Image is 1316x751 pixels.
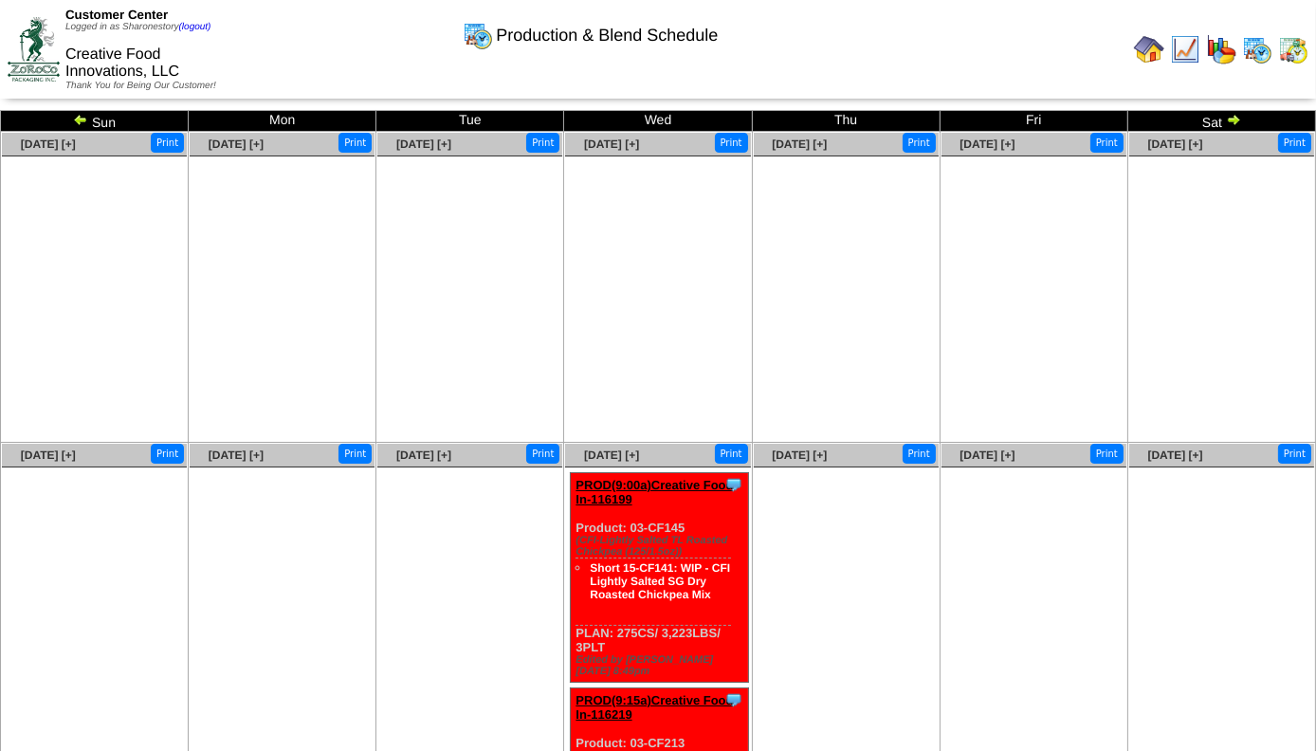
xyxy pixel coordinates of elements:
[1242,34,1272,64] img: calendarprod.gif
[1134,34,1164,64] img: home.gif
[1148,137,1203,151] a: [DATE] [+]
[576,535,747,558] div: (CFI-Lightly Salted TL Roasted Chickpea (125/1.5oz))
[151,133,184,153] button: Print
[209,449,264,462] a: [DATE] [+]
[65,22,210,32] span: Logged in as Sharonestory
[1090,444,1124,464] button: Print
[376,111,564,132] td: Tue
[1278,444,1311,464] button: Print
[189,111,376,132] td: Mon
[576,654,747,677] div: Edited by [PERSON_NAME] [DATE] 8:49pm
[179,22,211,32] a: (logout)
[1206,34,1236,64] img: graph.gif
[396,449,451,462] a: [DATE] [+]
[576,693,733,722] a: PROD(9:15a)Creative Food In-116219
[903,133,936,153] button: Print
[590,561,730,601] a: Short 15-CF141: WIP - CFI Lightly Salted SG Dry Roasted Chickpea Mix
[903,444,936,464] button: Print
[526,444,559,464] button: Print
[564,111,752,132] td: Wed
[576,478,733,506] a: PROD(9:00a)Creative Food In-116199
[1,111,189,132] td: Sun
[1090,133,1124,153] button: Print
[772,137,827,151] a: [DATE] [+]
[65,46,179,80] span: Creative Food Innovations, LLC
[584,137,639,151] a: [DATE] [+]
[960,137,1014,151] a: [DATE] [+]
[496,26,718,46] span: Production & Blend Schedule
[960,449,1014,462] a: [DATE] [+]
[1148,449,1203,462] a: [DATE] [+]
[715,133,748,153] button: Print
[1278,133,1311,153] button: Print
[463,20,493,50] img: calendarprod.gif
[21,137,76,151] a: [DATE] [+]
[1226,112,1241,127] img: arrowright.gif
[724,690,743,709] img: Tooltip
[65,81,216,91] span: Thank You for Being Our Customer!
[338,133,372,153] button: Print
[584,449,639,462] a: [DATE] [+]
[752,111,940,132] td: Thu
[526,133,559,153] button: Print
[1127,111,1315,132] td: Sat
[338,444,372,464] button: Print
[1278,34,1308,64] img: calendarinout.gif
[772,449,827,462] a: [DATE] [+]
[65,8,168,22] span: Customer Center
[21,449,76,462] a: [DATE] [+]
[209,137,264,151] a: [DATE] [+]
[571,473,748,683] div: Product: 03-CF145 PLAN: 275CS / 3,223LBS / 3PLT
[396,137,451,151] a: [DATE] [+]
[151,444,184,464] button: Print
[715,444,748,464] button: Print
[73,112,88,127] img: arrowleft.gif
[724,475,743,494] img: Tooltip
[940,111,1127,132] td: Fri
[1170,34,1200,64] img: line_graph.gif
[8,17,60,81] img: ZoRoCo_Logo(Green%26Foil)%20jpg.webp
